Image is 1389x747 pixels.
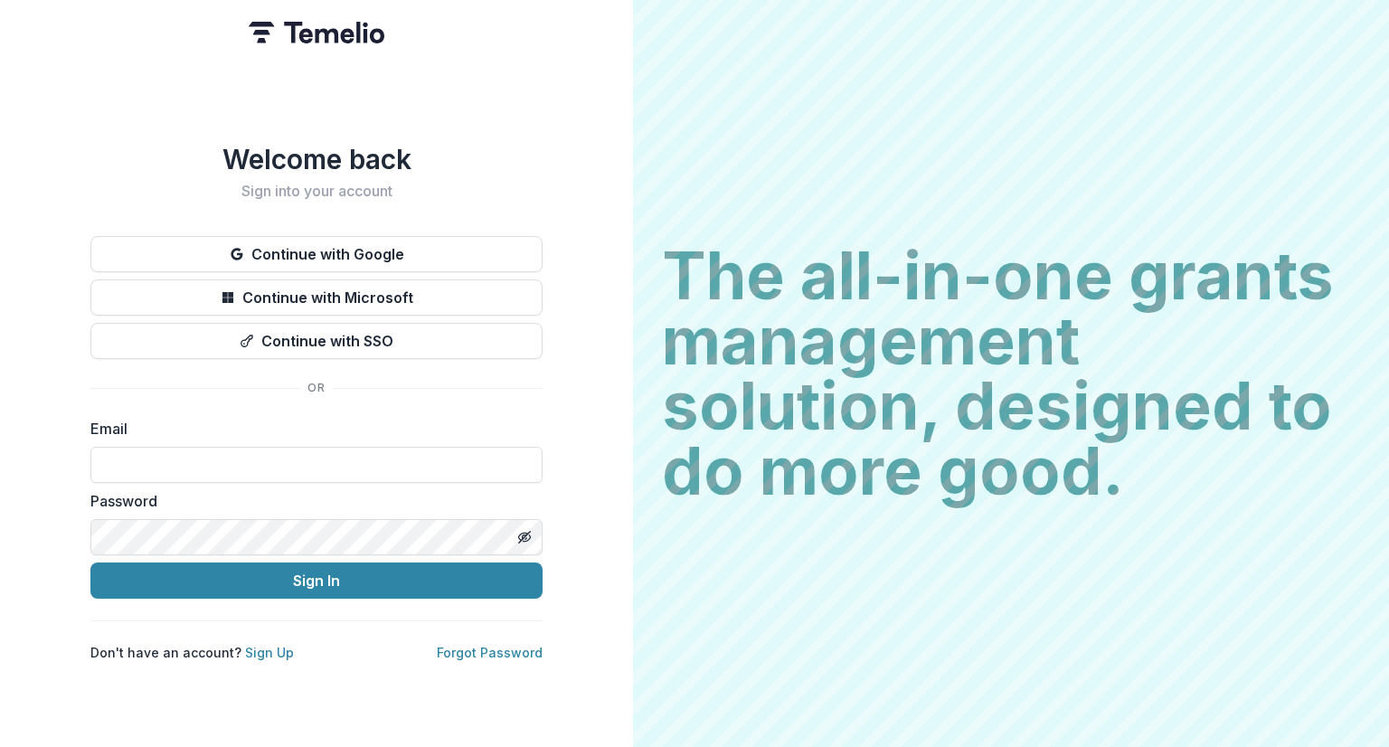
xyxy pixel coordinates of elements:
label: Password [90,490,532,512]
p: Don't have an account? [90,643,294,662]
button: Toggle password visibility [510,523,539,552]
a: Sign Up [245,645,294,660]
button: Continue with Microsoft [90,279,543,316]
img: Temelio [249,22,384,43]
label: Email [90,418,532,440]
h1: Welcome back [90,143,543,175]
a: Forgot Password [437,645,543,660]
button: Sign In [90,563,543,599]
button: Continue with Google [90,236,543,272]
button: Continue with SSO [90,323,543,359]
h2: Sign into your account [90,183,543,200]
